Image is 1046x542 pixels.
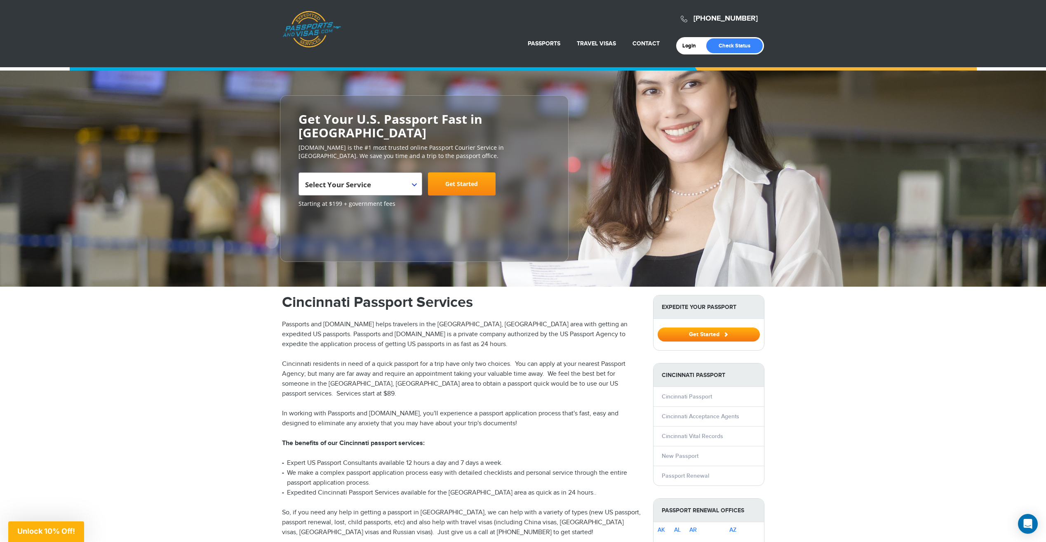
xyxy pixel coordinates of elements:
[305,180,371,189] span: Select Your Service
[528,40,560,47] a: Passports
[282,359,641,399] p: Cincinnati residents in need of a quick passport for a trip have only two choices. You can apply ...
[299,200,550,208] span: Starting at $199 + government fees
[8,521,84,542] div: Unlock 10% Off!
[577,40,616,47] a: Travel Visas
[674,526,681,533] a: AL
[632,40,660,47] a: Contact
[282,458,641,468] li: Expert US Passport Consultants available 12 hours a day and 7 days a week.
[282,320,641,349] p: Passports and [DOMAIN_NAME] helps travelers in the [GEOGRAPHIC_DATA], [GEOGRAPHIC_DATA] area with...
[282,11,341,48] a: Passports & [DOMAIN_NAME]
[299,212,360,253] iframe: Customer reviews powered by Trustpilot
[653,295,764,319] strong: Expedite Your Passport
[299,112,550,139] h2: Get Your U.S. Passport Fast in [GEOGRAPHIC_DATA]
[662,393,712,400] a: Cincinnati Passport
[662,433,723,440] a: Cincinnati Vital Records
[706,38,763,53] a: Check Status
[299,172,422,196] span: Select Your Service
[658,331,760,337] a: Get Started
[693,14,758,23] a: [PHONE_NUMBER]
[689,526,697,533] a: AR
[282,439,425,447] strong: The benefits of our Cincinnati passport services:
[428,172,496,196] a: Get Started
[662,472,709,479] a: Passport Renewal
[653,363,764,387] strong: Cincinnati Passport
[682,42,702,49] a: Login
[305,176,414,199] span: Select Your Service
[662,413,739,420] a: Cincinnati Acceptance Agents
[729,526,736,533] a: AZ
[282,488,641,498] li: Expedited Cincinnati Passport Services available for the [GEOGRAPHIC_DATA] area as quick as in 24...
[662,452,698,460] a: New Passport
[282,468,641,488] li: We make a complex passport application process easy with detailed checklists and personal service...
[658,328,760,342] button: Get Started
[653,499,764,522] strong: Passport Renewal Offices
[658,526,665,533] a: AK
[282,409,641,429] p: In working with Passports and [DOMAIN_NAME], you'll experience a passport application process tha...
[1018,514,1038,534] div: Open Intercom Messenger
[299,144,550,160] p: [DOMAIN_NAME] is the #1 most trusted online Passport Courier Service in [GEOGRAPHIC_DATA]. We sav...
[282,508,641,537] p: So, if you need any help in getting a passport in [GEOGRAPHIC_DATA], we can help with a variety o...
[17,527,75,535] span: Unlock 10% Off!
[282,295,641,310] h1: Cincinnati Passport Services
